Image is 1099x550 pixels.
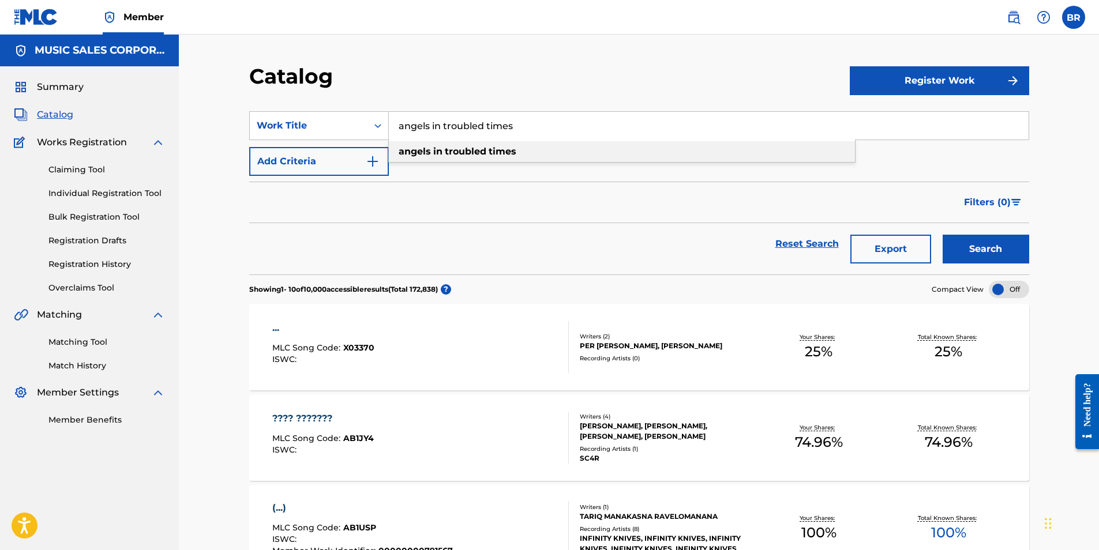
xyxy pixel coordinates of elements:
img: expand [151,135,165,149]
span: ? [441,284,451,295]
button: Add Criteria [249,147,389,176]
div: Recording Artists ( 8 ) [580,525,754,533]
h5: MUSIC SALES CORPORATION [35,44,165,57]
a: SummarySummary [14,80,84,94]
a: Member Benefits [48,414,165,426]
button: Search [943,235,1029,263]
strong: angels [399,146,431,157]
button: Filters (0) [957,188,1029,217]
img: expand [151,308,165,322]
span: 25 % [935,341,962,362]
a: CatalogCatalog [14,108,73,122]
span: MLC Song Code : [272,433,343,443]
p: Your Shares: [800,514,838,522]
a: Claiming Tool [48,164,165,176]
img: Accounts [14,44,28,58]
span: Catalog [37,108,73,122]
div: Recording Artists ( 1 ) [580,444,754,453]
iframe: Chat Widget [1041,495,1099,550]
div: Work Title [257,119,361,133]
span: X03370 [343,342,374,353]
a: Individual Registration Tool [48,187,165,199]
img: MLC Logo [14,9,58,25]
a: Bulk Registration Tool [48,211,165,223]
a: Registration Drafts [48,235,165,247]
img: Top Rightsholder [103,10,117,24]
span: 74.96 % [925,432,973,453]
div: (...) [272,501,453,515]
p: Total Known Shares: [918,514,980,522]
span: 100 % [801,522,837,543]
a: Match History [48,360,165,372]
span: MLC Song Code : [272,522,343,533]
img: search [1007,10,1021,24]
img: Member Settings [14,386,28,400]
img: Summary [14,80,28,94]
div: ... [272,321,374,335]
p: Showing 1 - 10 of 10,000 accessible results (Total 172,838 ) [249,284,438,295]
img: Works Registration [14,135,29,149]
p: Your Shares: [800,423,838,432]
div: ???? ??????? [272,412,374,425]
img: 9d2ae6d4665cec9f34b9.svg [366,155,380,168]
p: Total Known Shares: [918,333,980,341]
span: 100 % [931,522,966,543]
span: AB1USP [343,522,376,533]
span: ISWC : [272,354,299,364]
div: Writers ( 2 ) [580,332,754,341]
p: Total Known Shares: [918,423,980,432]
form: Search Form [249,111,1029,274]
a: ???? ???????MLC Song Code:AB1JY4ISWC:Writers (4)[PERSON_NAME], [PERSON_NAME], [PERSON_NAME], [PER... [249,394,1029,481]
div: PER [PERSON_NAME], [PERSON_NAME] [580,341,754,351]
div: TARIQ MANAKASNA RAVELOMANANA [580,511,754,522]
img: Catalog [14,108,28,122]
a: Overclaims Tool [48,282,165,294]
img: filter [1011,199,1021,206]
p: Your Shares: [800,333,838,341]
span: 74.96 % [795,432,843,453]
button: Register Work [850,66,1029,95]
div: Help [1032,6,1055,29]
div: Recording Artists ( 0 ) [580,354,754,363]
img: expand [151,386,165,400]
a: Registration History [48,258,165,270]
span: ISWC : [272,444,299,455]
span: Member [123,10,164,24]
span: Member Settings [37,386,119,400]
span: Summary [37,80,84,94]
div: User Menu [1062,6,1085,29]
span: AB1JY4 [343,433,374,443]
h2: Catalog [249,63,339,89]
a: Public Search [1002,6,1025,29]
span: Works Registration [37,135,127,149]
span: ISWC : [272,534,299,544]
strong: times [489,146,516,157]
span: 25 % [805,341,832,362]
a: Matching Tool [48,336,165,348]
span: Filters ( 0 ) [964,195,1011,209]
img: f7272a7cc735f4ea7f67.svg [1006,74,1020,88]
span: Matching [37,308,82,322]
div: Writers ( 4 ) [580,412,754,421]
div: [PERSON_NAME], [PERSON_NAME], [PERSON_NAME], [PERSON_NAME] [580,421,754,442]
img: help [1037,10,1051,24]
div: Writers ( 1 ) [580,503,754,511]
a: ...MLC Song Code:X03370ISWC:Writers (2)PER [PERSON_NAME], [PERSON_NAME]Recording Artists (0)Your ... [249,304,1029,390]
div: SC4R [580,453,754,464]
button: Export [850,235,931,263]
img: Matching [14,308,28,322]
div: Drag [1045,506,1052,541]
span: Compact View [932,284,984,295]
span: MLC Song Code : [272,342,343,353]
strong: troubled [445,146,486,157]
strong: in [433,146,442,157]
iframe: Resource Center [1067,366,1099,458]
a: Reset Search [770,231,845,257]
